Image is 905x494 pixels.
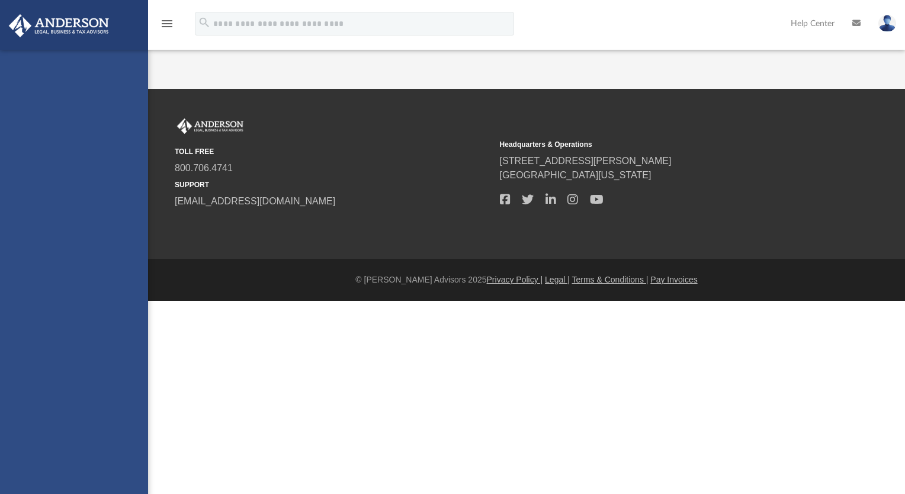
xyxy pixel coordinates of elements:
i: menu [160,17,174,31]
a: [GEOGRAPHIC_DATA][US_STATE] [500,170,652,180]
a: Terms & Conditions | [572,275,649,284]
a: [EMAIL_ADDRESS][DOMAIN_NAME] [175,196,335,206]
img: User Pic [878,15,896,32]
img: Anderson Advisors Platinum Portal [175,118,246,134]
a: menu [160,23,174,31]
small: TOLL FREE [175,146,492,157]
a: Privacy Policy | [487,275,543,284]
a: Legal | [545,275,570,284]
div: © [PERSON_NAME] Advisors 2025 [148,274,905,286]
img: Anderson Advisors Platinum Portal [5,14,113,37]
a: [STREET_ADDRESS][PERSON_NAME] [500,156,672,166]
a: Pay Invoices [650,275,697,284]
small: Headquarters & Operations [500,139,817,150]
i: search [198,16,211,29]
small: SUPPORT [175,179,492,190]
a: 800.706.4741 [175,163,233,173]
